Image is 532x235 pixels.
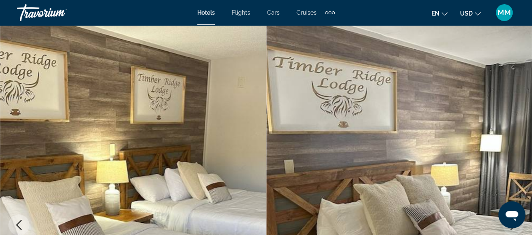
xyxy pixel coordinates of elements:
[498,201,525,228] iframe: Button to launch messaging window
[498,8,511,17] span: MM
[431,7,447,19] button: Change language
[325,6,335,19] button: Extra navigation items
[267,9,280,16] a: Cars
[296,9,317,16] a: Cruises
[17,2,101,24] a: Travorium
[460,7,481,19] button: Change currency
[431,10,439,17] span: en
[493,4,515,21] button: User Menu
[197,9,215,16] a: Hotels
[460,10,473,17] span: USD
[232,9,250,16] a: Flights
